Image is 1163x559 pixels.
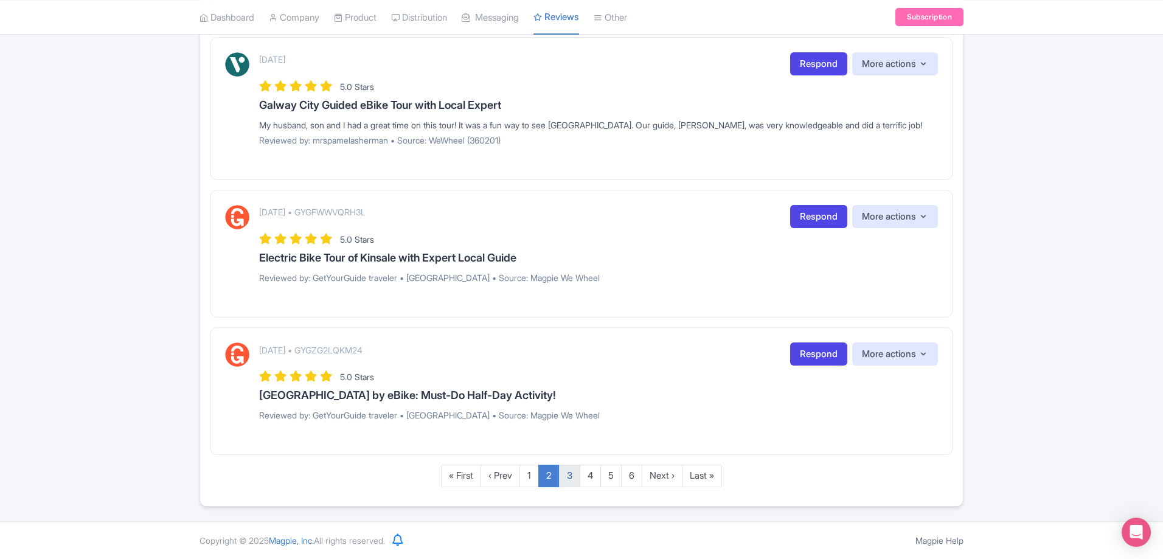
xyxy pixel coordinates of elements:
[269,535,314,546] span: Magpie, Inc.
[259,206,366,218] p: [DATE] • GYGFWWVQRH3L
[481,465,520,487] a: ‹ Prev
[790,205,847,229] a: Respond
[269,1,319,34] a: Company
[259,271,938,284] p: Reviewed by: GetYourGuide traveler • [GEOGRAPHIC_DATA] • Source: Magpie We Wheel
[192,534,392,547] div: Copyright © 2025 All rights reserved.
[790,342,847,366] a: Respond
[682,465,722,487] a: Last »
[334,1,377,34] a: Product
[642,465,682,487] a: Next ›
[580,465,601,487] a: 4
[259,252,938,264] h3: Electric Bike Tour of Kinsale with Expert Local Guide
[852,342,938,366] button: More actions
[259,53,285,66] p: [DATE]
[259,389,938,401] h3: [GEOGRAPHIC_DATA] by eBike: Must-Do Half-Day Activity!
[519,465,539,487] a: 1
[852,205,938,229] button: More actions
[391,1,447,34] a: Distribution
[340,372,374,382] span: 5.0 Stars
[200,1,254,34] a: Dashboard
[225,342,249,367] img: GetYourGuide Logo
[462,1,519,34] a: Messaging
[259,344,363,356] p: [DATE] • GYGZG2LQKM24
[1122,518,1151,547] div: Open Intercom Messenger
[594,1,627,34] a: Other
[340,234,374,245] span: 5.0 Stars
[915,535,963,546] a: Magpie Help
[340,82,374,92] span: 5.0 Stars
[621,465,642,487] a: 6
[225,52,249,77] img: Viator Logo
[600,465,622,487] a: 5
[225,205,249,229] img: GetYourGuide Logo
[259,99,938,111] h3: Galway City Guided eBike Tour with Local Expert
[259,134,938,147] p: Reviewed by: mrspamelasherman • Source: WeWheel (360201)
[538,465,560,487] a: 2
[852,52,938,76] button: More actions
[559,465,580,487] a: 3
[259,409,938,422] p: Reviewed by: GetYourGuide traveler • [GEOGRAPHIC_DATA] • Source: Magpie We Wheel
[895,8,963,26] a: Subscription
[441,465,481,487] a: « First
[790,52,847,76] a: Respond
[259,119,938,131] div: My husband, son and I had a great time on this tour! It was a fun way to see [GEOGRAPHIC_DATA]. O...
